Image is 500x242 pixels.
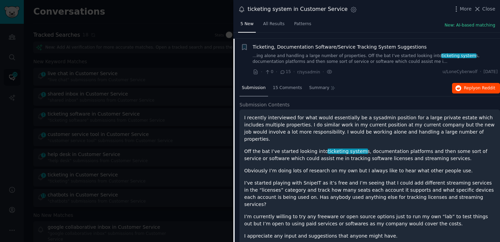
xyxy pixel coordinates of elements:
span: r/sysadmin [297,70,320,74]
span: ticketing system [441,53,477,58]
span: ticketing system [328,149,368,154]
span: · [480,69,481,75]
a: Patterns [292,19,314,33]
button: Close [474,5,495,13]
a: Ticketing, Documentation Software/Service Tracking System Suggestions [253,44,427,51]
div: ticketing system in Customer Service [248,5,348,14]
span: 5 New [240,21,253,27]
button: More [453,5,472,13]
span: r/SaaS [295,28,308,33]
span: Reply [464,85,495,91]
span: on Reddit [476,86,495,90]
p: Obviously I’m doing lots of research on my own but I always like to hear what other people use. [244,167,495,174]
p: I’m currently willing to try any freeware or open source options just to run my own “lab” to test... [244,213,495,227]
span: Submission Contents [239,101,290,108]
a: All Results [261,19,287,33]
span: 15 [280,69,291,75]
span: 0 [265,69,273,75]
span: Patterns [294,21,311,27]
span: All Results [263,21,284,27]
span: 15 Comments [273,85,302,91]
span: · [276,68,277,75]
span: More [460,5,472,13]
span: u/LoneCyberwolf [443,69,478,75]
span: Summary [309,85,329,91]
span: [DATE] [484,69,498,75]
p: I appreciate any input and suggestions that anyone might have. [244,232,495,240]
a: 5 New [238,19,256,33]
span: Submission [242,85,266,91]
span: · [293,68,295,75]
p: I recently interviewed for what would essentially be a sysadmin position for a large private esta... [244,114,495,143]
a: ...ing alone and handling a large number of properties. Off the bat I’ve started looking intotick... [253,53,498,65]
p: Off the bat I’ve started looking into s, documentation platforms and then some sort of service or... [244,148,495,162]
button: Replyon Reddit [452,83,500,94]
p: I’ve started playing with SnipeIT as it’s free and I’m seeing that I could add different streamin... [244,179,495,208]
button: New: AI-based matching [445,22,495,29]
span: Close [482,5,495,13]
span: · [322,68,324,75]
span: · [261,68,262,75]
